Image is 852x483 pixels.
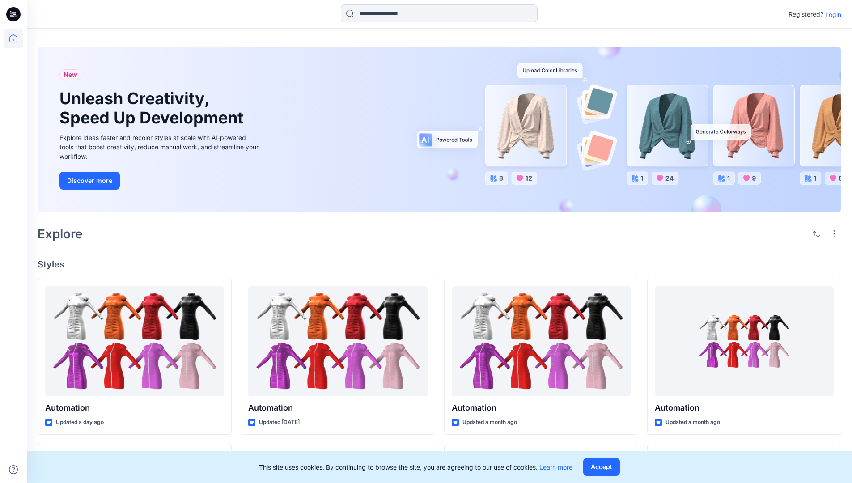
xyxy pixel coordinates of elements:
[259,418,300,427] p: Updated [DATE]
[59,172,261,190] a: Discover more
[56,418,104,427] p: Updated a day ago
[583,458,620,476] button: Accept
[655,402,834,414] p: Automation
[462,418,517,427] p: Updated a month ago
[248,402,427,414] p: Automation
[248,286,427,397] a: Automation
[38,259,841,270] h4: Styles
[45,402,224,414] p: Automation
[59,172,120,190] button: Discover more
[59,89,247,127] h1: Unleash Creativity, Speed Up Development
[825,10,841,19] p: Login
[655,286,834,397] a: Automation
[539,463,572,471] a: Learn more
[64,69,77,80] span: New
[38,227,83,241] h2: Explore
[59,133,261,161] div: Explore ideas faster and recolor styles at scale with AI-powered tools that boost creativity, red...
[788,9,823,20] p: Registered?
[45,286,224,397] a: Automation
[452,286,631,397] a: Automation
[452,402,631,414] p: Automation
[259,462,572,472] p: This site uses cookies. By continuing to browse the site, you are agreeing to our use of cookies.
[665,418,720,427] p: Updated a month ago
